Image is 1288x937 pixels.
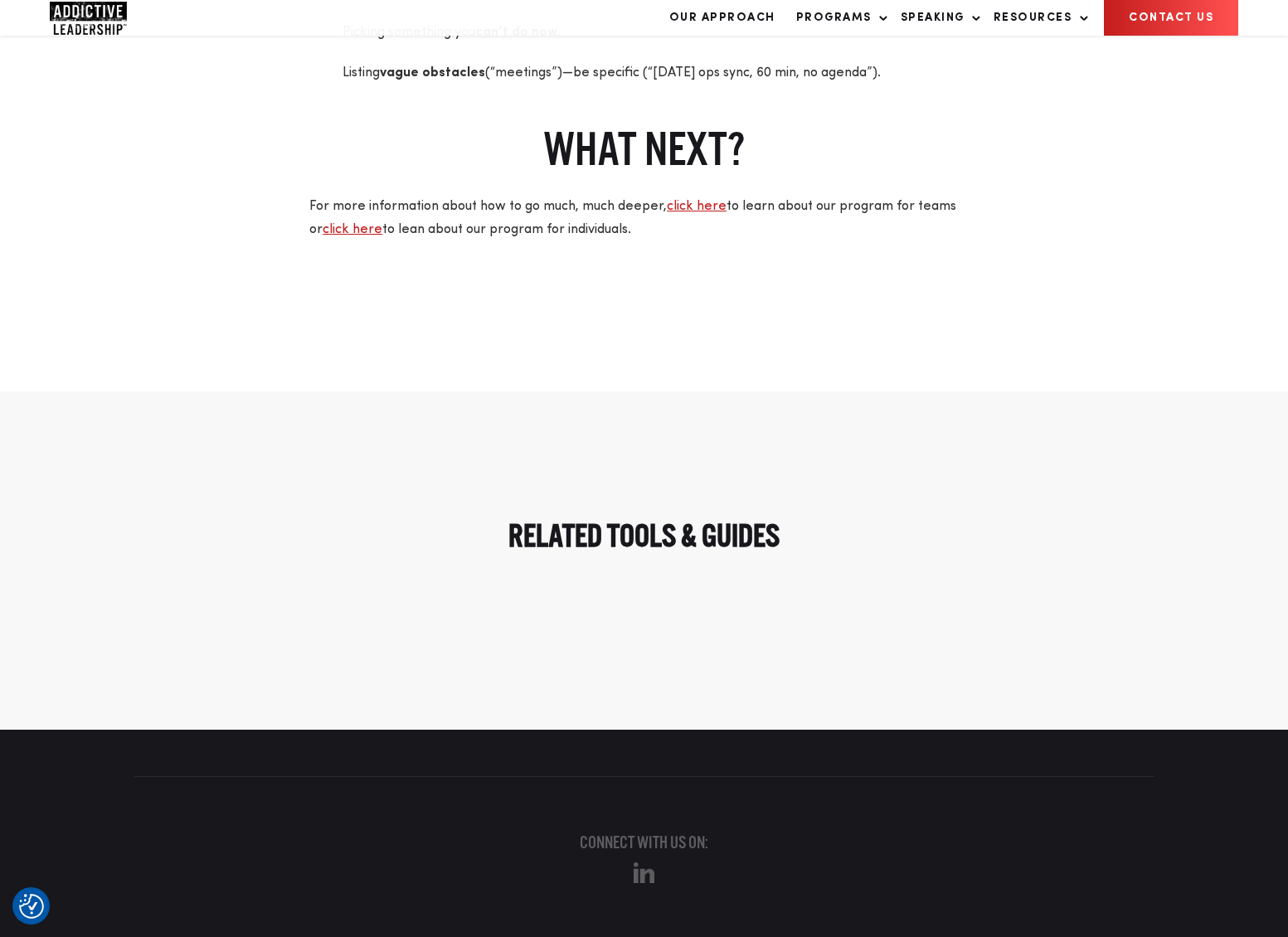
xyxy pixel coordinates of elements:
img: Company Logo [50,2,127,35]
button: Consent Preferences [19,894,44,919]
h4: Connect with us on: [134,832,1154,853]
a: Speaking [892,1,981,35]
a: Our Approach [661,1,784,35]
img: Revisit consent button [19,894,44,919]
a: Resources [985,1,1089,35]
a: click here [323,223,382,236]
a: Programs [788,1,888,35]
p: For more information about how to go much, much deeper, to learn about our program for teams or t... [309,195,979,243]
img: Linkedin [634,862,654,883]
a: click here [667,200,727,213]
p: Listing (“meetings”)—be specific (“[DATE] ops sync, 60 min, no agenda”). [343,61,979,85]
a: Home [50,2,149,35]
h1: What next? [309,119,979,178]
h2: Related Tools & Guides [134,516,1154,556]
strong: vague obstacles [380,66,485,80]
